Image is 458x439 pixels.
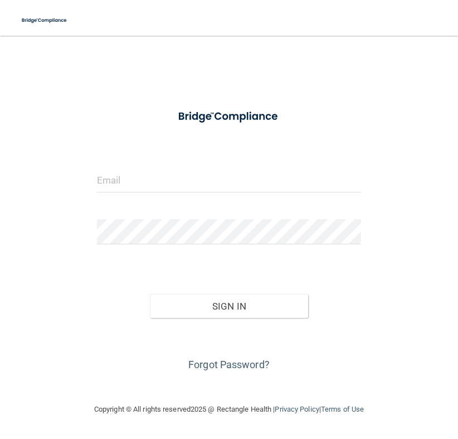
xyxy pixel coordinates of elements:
[17,9,72,32] img: bridge_compliance_login_screen.278c3ca4.svg
[26,392,432,427] div: Copyright © All rights reserved 2025 @ Rectangle Health | |
[321,405,364,413] a: Terms of Use
[167,103,291,131] img: bridge_compliance_login_screen.278c3ca4.svg
[97,167,362,192] input: Email
[150,294,309,319] button: Sign In
[275,405,319,413] a: Privacy Policy
[188,359,270,370] a: Forgot Password?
